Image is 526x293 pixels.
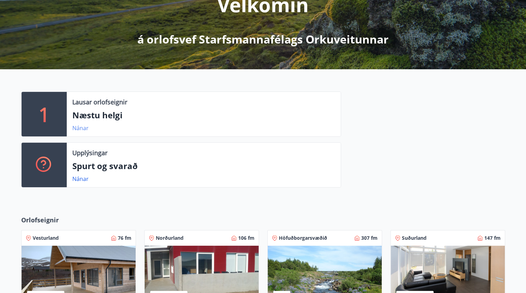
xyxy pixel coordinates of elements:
[33,235,59,241] span: Vesturland
[402,235,427,241] span: Suðurland
[137,32,389,47] p: á orlofsvef Starfsmannafélags Orkuveitunnar
[39,101,50,127] p: 1
[156,235,184,241] span: Norðurland
[72,124,89,132] a: Nánar
[72,160,335,172] p: Spurt og svarað
[72,175,89,183] a: Nánar
[484,235,501,241] span: 147 fm
[72,97,127,106] p: Lausar orlofseignir
[21,215,59,224] span: Orlofseignir
[361,235,378,241] span: 307 fm
[72,148,107,157] p: Upplýsingar
[279,235,327,241] span: Höfuðborgarsvæðið
[118,235,131,241] span: 76 fm
[72,109,335,121] p: Næstu helgi
[238,235,254,241] span: 106 fm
